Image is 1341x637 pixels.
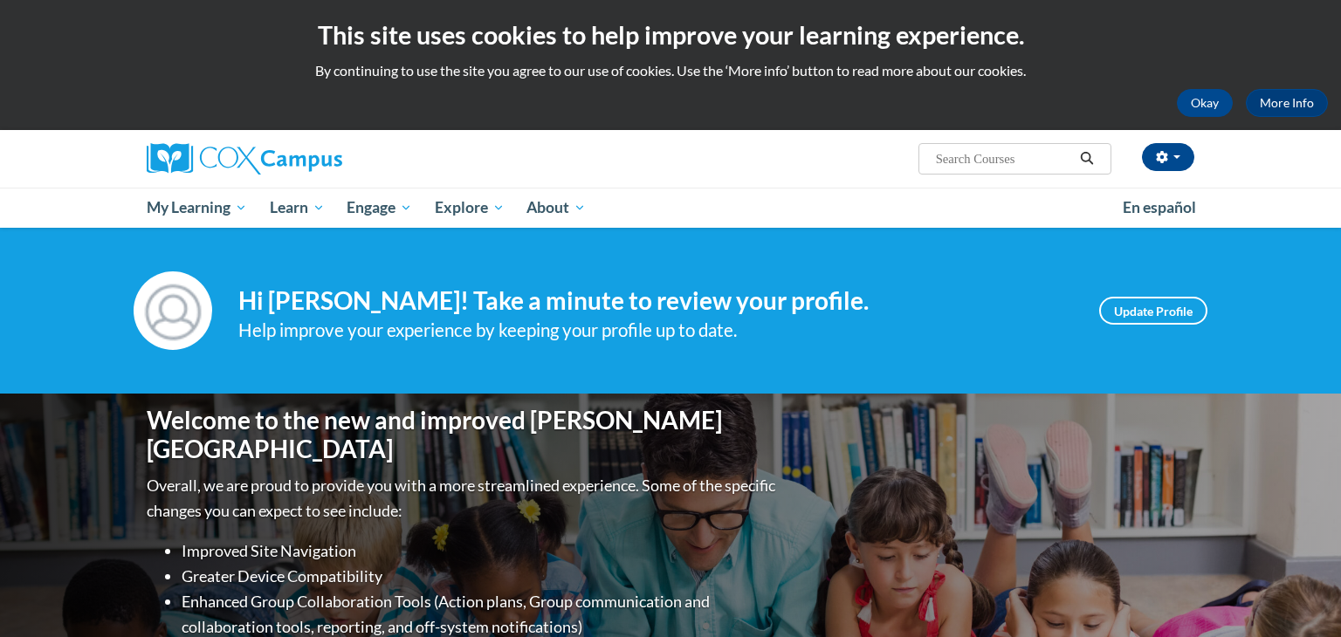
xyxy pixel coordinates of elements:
[147,406,780,464] h1: Welcome to the new and improved [PERSON_NAME][GEOGRAPHIC_DATA]
[1111,189,1207,226] a: En español
[335,188,423,228] a: Engage
[516,188,598,228] a: About
[147,143,478,175] a: Cox Campus
[1246,89,1328,117] a: More Info
[120,188,1221,228] div: Main menu
[182,538,780,564] li: Improved Site Navigation
[147,197,247,218] span: My Learning
[347,197,412,218] span: Engage
[13,61,1328,80] p: By continuing to use the site you agree to our use of cookies. Use the ‘More info’ button to read...
[526,197,586,218] span: About
[1177,89,1233,117] button: Okay
[134,271,212,350] img: Profile Image
[423,188,516,228] a: Explore
[934,148,1074,169] input: Search Courses
[270,197,325,218] span: Learn
[1099,297,1207,325] a: Update Profile
[147,473,780,524] p: Overall, we are proud to provide you with a more streamlined experience. Some of the specific cha...
[1074,148,1100,169] button: Search
[258,188,336,228] a: Learn
[182,564,780,589] li: Greater Device Compatibility
[1271,567,1327,623] iframe: Button to launch messaging window
[238,286,1073,316] h4: Hi [PERSON_NAME]! Take a minute to review your profile.
[13,17,1328,52] h2: This site uses cookies to help improve your learning experience.
[1123,198,1196,216] span: En español
[435,197,505,218] span: Explore
[238,316,1073,345] div: Help improve your experience by keeping your profile up to date.
[135,188,258,228] a: My Learning
[1142,143,1194,171] button: Account Settings
[147,143,342,175] img: Cox Campus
